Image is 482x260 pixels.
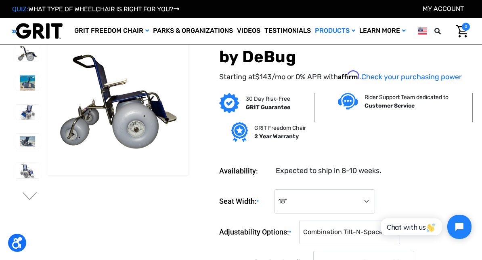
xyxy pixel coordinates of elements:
img: Grit freedom [231,122,248,142]
dd: Expected to ship in 8-10 weeks. [276,165,381,176]
button: Go to slide 2 of 4 [21,192,38,202]
p: GRIT Freedom Chair [254,124,306,132]
label: Adjustability Options: [219,220,295,245]
img: Customer service [338,93,358,110]
a: Cart with 0 items [450,23,470,40]
span: Affirm [338,71,359,80]
img: Fixed Frame Beach Wheelchair by DeBug [16,46,39,61]
h1: Fixed Frame Beach Wheelchair by DeBug [219,28,470,67]
a: Parks & Organizations [151,18,235,44]
strong: GRIT Guarantee [246,104,290,111]
p: Starting at /mo or 0% APR with . [219,71,470,82]
img: GRIT Guarantee [219,93,239,113]
a: QUIZ:WHAT TYPE OF WHEELCHAIR IS RIGHT FOR YOU? [12,5,179,13]
img: Fixed Frame Beach Wheelchair by DeBug [16,75,39,90]
iframe: Tidio Chat [372,208,478,246]
a: Products [313,18,357,44]
img: Fixed Frame Beach Wheelchair by DeBug [16,134,39,149]
a: Learn More [357,18,408,44]
img: Fixed Frame Beach Wheelchair by DeBug [16,163,39,178]
img: Fixed Frame Beach Wheelchair by DeBug [16,105,39,120]
input: Search [446,23,450,40]
img: Fixed Frame Beach Wheelchair by DeBug [48,55,189,148]
a: Check your purchasing power - Learn more about Affirm Financing (opens in modal) [361,72,462,81]
p: Rider Support Team dedicated to [365,93,448,101]
strong: Customer Service [365,102,415,109]
strong: 2 Year Warranty [254,133,299,140]
a: Videos [235,18,262,44]
a: Testimonials [262,18,313,44]
p: 30 Day Risk-Free [246,95,290,103]
img: GRIT All-Terrain Wheelchair and Mobility Equipment [12,23,63,39]
span: $143 [255,72,272,81]
span: 0 [462,23,470,31]
span: QUIZ: [12,5,28,13]
a: GRIT Freedom Chair [72,18,151,44]
label: Seat Width: [219,189,270,214]
dt: Availability: [219,165,270,176]
img: Cart [456,25,468,38]
a: Account [423,5,464,13]
img: us.png [418,26,427,36]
